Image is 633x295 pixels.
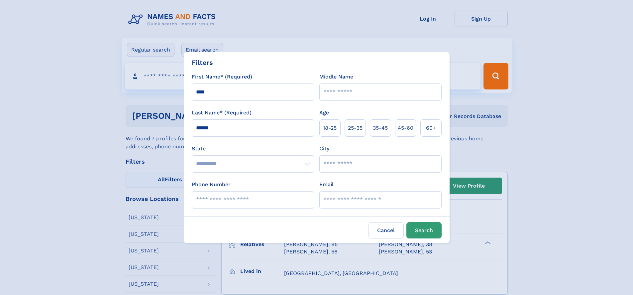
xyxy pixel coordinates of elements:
label: Age [319,109,329,117]
label: Cancel [369,222,404,238]
div: Filters [192,58,213,68]
span: 18‑25 [323,124,337,132]
label: Phone Number [192,181,231,189]
span: 60+ [426,124,436,132]
label: State [192,145,314,153]
label: City [319,145,329,153]
label: Middle Name [319,73,353,81]
label: Email [319,181,334,189]
button: Search [406,222,442,238]
span: 25‑35 [348,124,363,132]
label: First Name* (Required) [192,73,252,81]
span: 35‑45 [373,124,388,132]
label: Last Name* (Required) [192,109,252,117]
span: 45‑60 [398,124,413,132]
